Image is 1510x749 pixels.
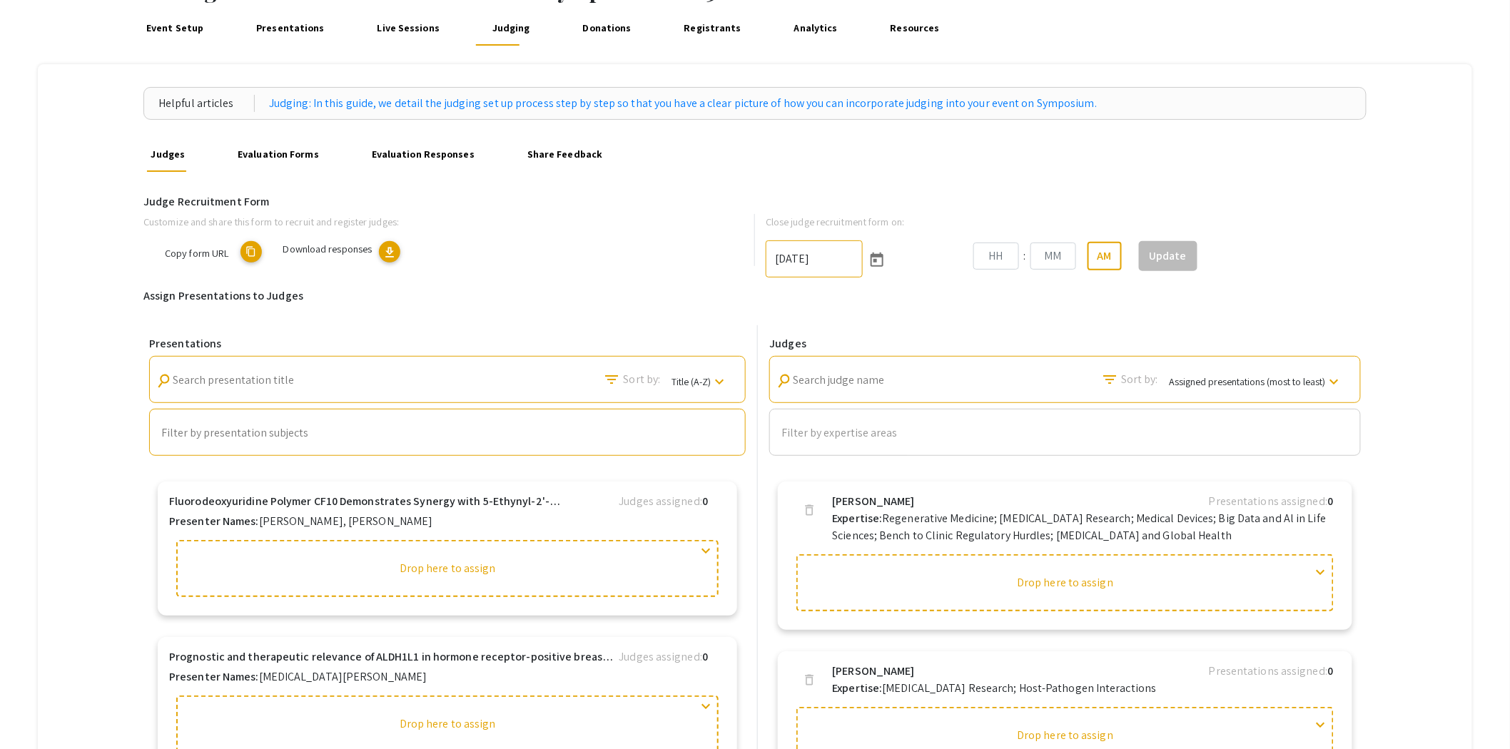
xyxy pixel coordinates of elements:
span: delete [802,503,816,517]
p: [MEDICAL_DATA] Research; Host-Pathogen Interactions [832,680,1156,697]
span: expand_more [697,698,714,715]
button: delete [795,666,824,694]
div: : [1019,248,1030,265]
span: Judges assigned: [619,494,702,509]
a: Judging: In this guide, we detail the judging set up process step by step so that you have a clea... [269,95,1097,112]
span: expand_more [697,542,714,559]
span: Presentations assigned: [1209,494,1327,509]
span: Download responses [283,242,373,255]
b: Expertise: [832,511,882,526]
p: [PERSON_NAME], [PERSON_NAME] [169,513,432,530]
span: Title (A-Z) [672,375,711,388]
h6: Judges [769,337,1361,350]
span: Presentations assigned: [1209,663,1327,678]
b: 0 [1327,494,1333,509]
mat-icon: Search [604,371,621,388]
a: Analytics [790,11,841,46]
span: Sort by: [1121,371,1158,388]
button: AM [1088,242,1122,270]
button: Update [1139,241,1197,271]
input: Hours [973,243,1019,270]
button: Title (A-Z) [660,368,739,395]
span: Copy form URL [165,246,228,260]
b: Prognostic and therapeutic relevance of ALDH1L1 in hormone receptor-positive breast cancerAmira A... [169,648,613,666]
button: delete [795,496,824,524]
b: Fluorodeoxyuridine Polymer CF10 Demonstrates Synergy with 5-Ethynyl-2'-Deoxyuridine Inducing Telo... [169,493,613,510]
a: Donations [579,11,634,46]
b: Presenter Names: [169,514,259,529]
iframe: Chat [11,685,61,738]
h6: Assign Presentations to Judges [143,289,1367,302]
a: Evaluation Forms [234,138,323,172]
button: download [379,241,400,263]
b: [PERSON_NAME] [832,493,914,510]
mat-chip-list: Auto complete [781,424,1349,442]
mat-icon: keyboard_arrow_down [711,373,728,390]
h6: Presentations [149,337,746,350]
button: Assigned presentations (most to least) [1158,368,1354,395]
a: Evaluation Responses [368,138,479,172]
b: Presenter Names: [169,669,259,684]
input: Minutes [1030,243,1076,270]
mat-icon: copy URL [240,241,262,263]
a: Resources [886,11,943,46]
mat-chip-list: Auto complete [161,424,734,442]
a: Presentations [253,11,328,46]
mat-icon: Search [154,371,173,390]
span: expand_more [1312,716,1329,733]
a: Share Feedback [524,138,607,172]
h6: Judge Recruitment Form [143,195,1367,208]
span: download [382,245,397,260]
p: Regenerative Medicine; [MEDICAL_DATA] Research; Medical Devices; Big Data and Al in Life Sciences... [832,510,1341,544]
a: Live Sessions [373,11,443,46]
p: [MEDICAL_DATA][PERSON_NAME] [169,668,427,686]
a: Judges [147,138,188,172]
a: Registrants [680,11,745,46]
span: expand_more [1312,564,1329,581]
span: Sort by: [624,371,661,388]
label: Close judge recruitment form on: [766,214,904,230]
a: Event Setup [143,11,208,46]
a: Judging [489,11,534,46]
mat-icon: keyboard_arrow_down [1326,373,1343,390]
b: Expertise: [832,681,882,695]
b: 0 [1327,663,1333,678]
span: Judges assigned: [619,649,702,664]
span: Assigned presentations (most to least) [1170,375,1326,388]
span: delete [802,673,816,687]
button: Open calendar [863,245,891,273]
b: 0 [702,649,708,664]
mat-icon: Search [1101,371,1118,388]
b: [PERSON_NAME] [832,663,914,680]
mat-icon: Search [775,371,794,390]
div: Helpful articles [158,95,255,112]
p: Customize and share this form to recruit and register judges: [143,214,731,230]
b: 0 [702,494,708,509]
